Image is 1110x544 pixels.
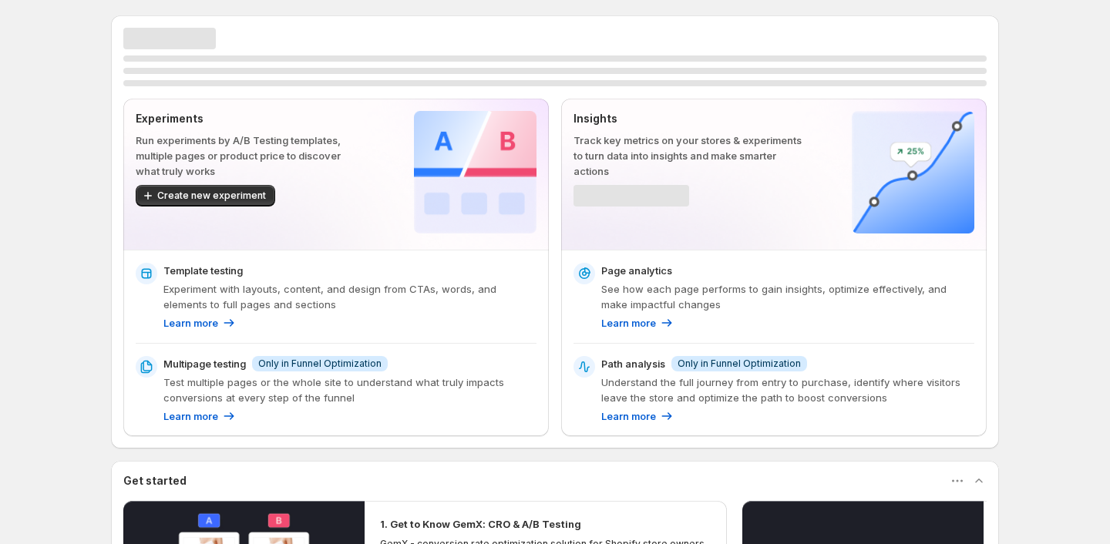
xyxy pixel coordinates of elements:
span: Only in Funnel Optimization [258,358,382,370]
p: Understand the full journey from entry to purchase, identify where visitors leave the store and o... [601,374,974,405]
p: Test multiple pages or the whole site to understand what truly impacts conversions at every step ... [163,374,536,405]
p: Experiments [136,111,365,126]
h2: 1. Get to Know GemX: CRO & A/B Testing [380,516,581,532]
span: Only in Funnel Optimization [678,358,801,370]
a: Learn more [163,315,237,331]
p: Learn more [163,315,218,331]
img: Experiments [414,111,536,233]
p: Page analytics [601,263,672,278]
img: Insights [852,111,974,233]
p: Multipage testing [163,356,246,371]
p: Path analysis [601,356,665,371]
p: Track key metrics on your stores & experiments to turn data into insights and make smarter actions [573,133,802,179]
a: Learn more [601,408,674,424]
p: Experiment with layouts, content, and design from CTAs, words, and elements to full pages and sec... [163,281,536,312]
button: Create new experiment [136,185,275,207]
p: Learn more [601,408,656,424]
p: See how each page performs to gain insights, optimize effectively, and make impactful changes [601,281,974,312]
a: Learn more [163,408,237,424]
p: Learn more [163,408,218,424]
p: Template testing [163,263,243,278]
p: Run experiments by A/B Testing templates, multiple pages or product price to discover what truly ... [136,133,365,179]
p: Insights [573,111,802,126]
h3: Get started [123,473,187,489]
p: Learn more [601,315,656,331]
span: Create new experiment [157,190,266,202]
a: Learn more [601,315,674,331]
